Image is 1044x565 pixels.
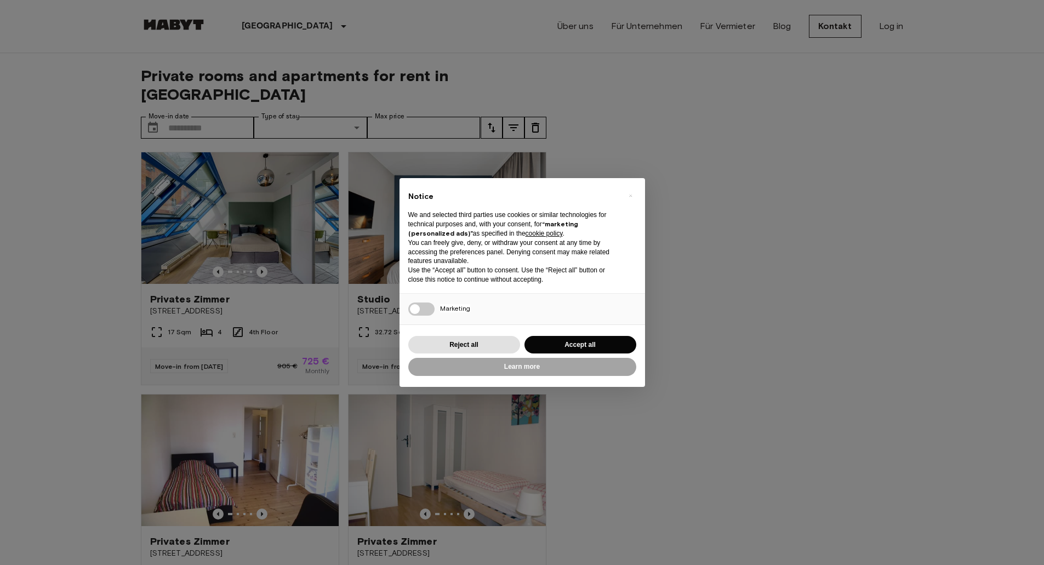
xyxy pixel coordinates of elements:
[526,230,563,237] a: cookie policy
[408,238,619,266] p: You can freely give, deny, or withdraw your consent at any time by accessing the preferences pane...
[524,336,636,354] button: Accept all
[408,358,636,376] button: Learn more
[408,266,619,284] p: Use the “Accept all” button to consent. Use the “Reject all” button or close this notice to conti...
[622,187,640,204] button: Close this notice
[408,336,520,354] button: Reject all
[408,191,619,202] h2: Notice
[629,189,632,202] span: ×
[408,220,578,237] strong: “marketing (personalized ads)”
[408,210,619,238] p: We and selected third parties use cookies or similar technologies for technical purposes and, wit...
[440,304,470,312] span: Marketing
